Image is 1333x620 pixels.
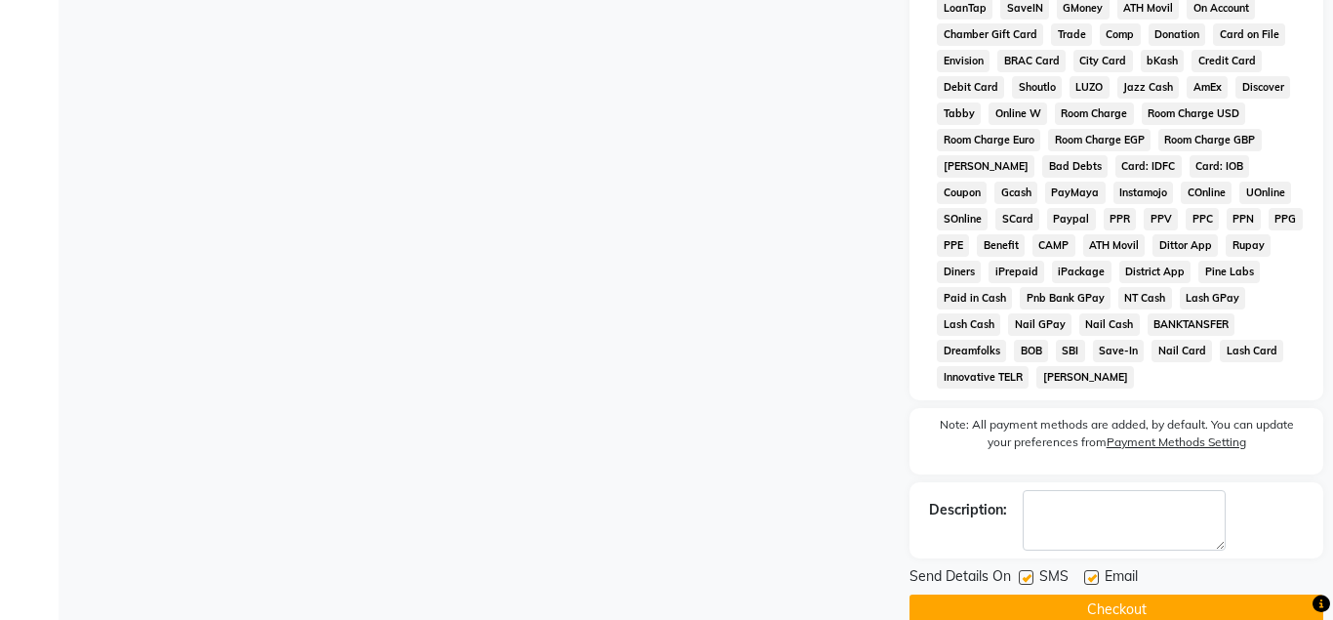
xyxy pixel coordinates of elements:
[1052,261,1111,283] span: iPackage
[977,234,1025,257] span: Benefit
[1073,50,1133,72] span: City Card
[1180,287,1246,310] span: Lash GPay
[1093,340,1145,362] span: Save-In
[1118,287,1172,310] span: NT Cash
[1070,76,1110,99] span: LUZO
[937,129,1040,151] span: Room Charge Euro
[1144,208,1178,230] span: PPV
[1141,50,1185,72] span: bKash
[1008,313,1071,336] span: Nail GPay
[1117,76,1180,99] span: Jazz Cash
[1187,76,1228,99] span: AmEx
[1083,234,1146,257] span: ATH Movil
[1100,23,1141,46] span: Comp
[937,234,969,257] span: PPE
[1056,340,1085,362] span: SBI
[997,50,1066,72] span: BRAC Card
[937,76,1004,99] span: Debit Card
[1036,366,1134,389] span: [PERSON_NAME]
[1079,313,1140,336] span: Nail Cash
[937,23,1043,46] span: Chamber Gift Card
[994,182,1037,204] span: Gcash
[1020,287,1111,310] span: Pnb Bank GPay
[1181,182,1232,204] span: COnline
[1045,182,1106,204] span: PayMaya
[929,500,1007,520] div: Description:
[1158,129,1262,151] span: Room Charge GBP
[1055,103,1134,125] span: Room Charge
[937,155,1034,178] span: [PERSON_NAME]
[1042,155,1108,178] span: Bad Debts
[1047,208,1096,230] span: Paypal
[1149,23,1206,46] span: Donation
[929,416,1304,459] label: Note: All payment methods are added, by default. You can update your preferences from
[1213,23,1285,46] span: Card on File
[1115,155,1182,178] span: Card: IDFC
[937,208,988,230] span: SOnline
[1048,129,1151,151] span: Room Charge EGP
[1151,340,1212,362] span: Nail Card
[937,103,981,125] span: Tabby
[909,566,1011,591] span: Send Details On
[1226,234,1271,257] span: Rupay
[1107,434,1246,451] label: Payment Methods Setting
[1113,182,1174,204] span: Instamojo
[1104,208,1137,230] span: PPR
[989,103,1047,125] span: Online W
[1152,234,1218,257] span: Dittor App
[1186,208,1219,230] span: PPC
[1012,76,1062,99] span: Shoutlo
[1192,50,1262,72] span: Credit Card
[1190,155,1250,178] span: Card: IOB
[1119,261,1192,283] span: District App
[1235,76,1290,99] span: Discover
[1051,23,1092,46] span: Trade
[1148,313,1235,336] span: BANKTANSFER
[937,366,1029,389] span: Innovative TELR
[937,50,990,72] span: Envision
[937,313,1000,336] span: Lash Cash
[937,340,1006,362] span: Dreamfolks
[1142,103,1246,125] span: Room Charge USD
[995,208,1039,230] span: SCard
[937,261,981,283] span: Diners
[989,261,1044,283] span: iPrepaid
[1239,182,1291,204] span: UOnline
[937,182,987,204] span: Coupon
[937,287,1012,310] span: Paid in Cash
[1105,566,1138,591] span: Email
[1032,234,1075,257] span: CAMP
[1039,566,1069,591] span: SMS
[1198,261,1260,283] span: Pine Labs
[1227,208,1261,230] span: PPN
[1014,340,1048,362] span: BOB
[1220,340,1283,362] span: Lash Card
[1269,208,1303,230] span: PPG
